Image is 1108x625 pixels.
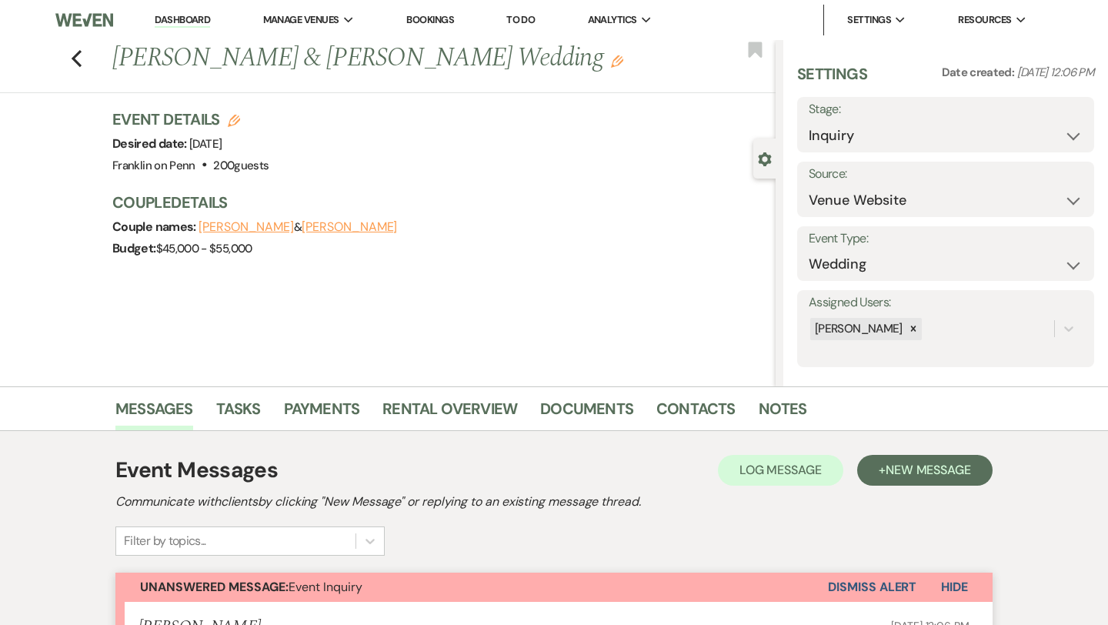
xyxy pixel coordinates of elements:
h3: Settings [797,63,867,97]
span: Settings [847,12,891,28]
label: Stage: [809,99,1083,121]
button: [PERSON_NAME] [302,221,397,233]
span: & [199,219,397,235]
span: Manage Venues [263,12,339,28]
span: 200 guests [213,158,269,173]
a: Tasks [216,396,261,430]
span: [DATE] 12:06 PM [1017,65,1094,80]
span: [DATE] [189,136,222,152]
button: Close lead details [758,151,772,165]
span: Resources [958,12,1011,28]
button: [PERSON_NAME] [199,221,294,233]
div: [PERSON_NAME] [810,318,905,340]
button: Hide [916,573,993,602]
button: Log Message [718,455,843,486]
a: Rental Overview [382,396,517,430]
button: +New Message [857,455,993,486]
h3: Couple Details [112,192,760,213]
span: Couple names: [112,219,199,235]
h1: [PERSON_NAME] & [PERSON_NAME] Wedding [112,40,637,77]
span: Log Message [739,462,822,478]
h2: Communicate with clients by clicking "New Message" or replying to an existing message thread. [115,493,993,511]
strong: Unanswered Message: [140,579,289,595]
a: Payments [284,396,360,430]
label: Assigned Users: [809,292,1083,314]
a: To Do [506,13,535,26]
a: Bookings [406,13,454,26]
h3: Event Details [112,109,269,130]
span: Hide [941,579,968,595]
span: Date created: [942,65,1017,80]
span: Budget: [112,240,156,256]
span: New Message [886,462,971,478]
div: Filter by topics... [124,532,206,550]
a: Notes [759,396,807,430]
label: Event Type: [809,228,1083,250]
a: Dashboard [155,13,210,28]
a: Contacts [656,396,736,430]
span: Event Inquiry [140,579,362,595]
button: Unanswered Message:Event Inquiry [115,573,828,602]
span: Analytics [588,12,637,28]
span: $45,000 - $55,000 [156,241,252,256]
button: Edit [611,54,623,68]
img: Weven Logo [55,4,113,36]
a: Documents [540,396,633,430]
span: Desired date: [112,135,189,152]
h1: Event Messages [115,454,278,486]
label: Source: [809,163,1083,185]
span: Franklin on Penn [112,158,195,173]
button: Dismiss Alert [828,573,916,602]
a: Messages [115,396,193,430]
